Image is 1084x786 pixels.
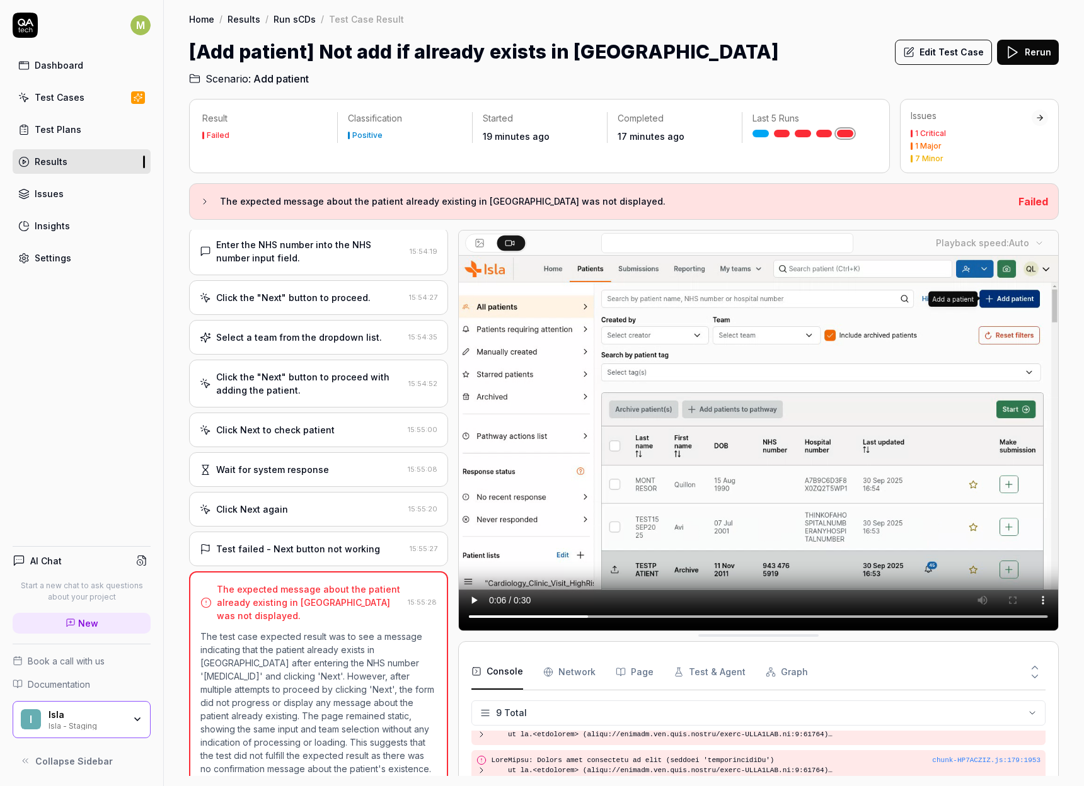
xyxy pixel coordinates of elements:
time: 15:55:28 [408,598,437,607]
time: 15:54:27 [409,293,437,302]
a: Documentation [13,678,151,691]
span: Add patient [253,71,309,86]
a: Issues [13,181,151,206]
div: / [265,13,268,25]
p: Result [202,112,327,125]
div: Positive [352,132,383,139]
p: Started [483,112,597,125]
span: Scenario: [203,71,251,86]
div: Playback speed: [936,236,1029,249]
pre: LoreMipsu: Dolors amet consectetu ad elit (seddoei 'temporincidiDu') ut la.<etdolorem> (aliqu://e... [492,755,933,776]
span: I [21,709,41,729]
span: New [78,617,98,630]
div: Issues [35,187,64,200]
button: Network [543,654,596,690]
button: Test & Agent [674,654,746,690]
div: Isla - Staging [49,720,124,730]
p: Last 5 Runs [752,112,867,125]
time: 15:55:08 [408,465,437,474]
h1: [Add patient] Not add if already exists in [GEOGRAPHIC_DATA] [189,38,779,66]
div: Test failed - Next button not working [216,542,380,555]
div: The expected message about the patient already existing in [GEOGRAPHIC_DATA] was not displayed. [217,583,403,622]
div: Click Next to check patient [216,423,335,436]
p: Completed [618,112,732,125]
div: Test Cases [35,91,84,104]
a: Test Cases [13,85,151,110]
button: Collapse Sidebar [13,748,151,773]
div: Dashboard [35,59,83,72]
div: Test Case Result [329,13,404,25]
button: Edit Test Case [895,40,992,65]
div: Test Plans [35,123,81,136]
div: 1 Major [915,142,942,150]
a: Book a call with us [13,654,151,668]
div: Enter the NHS number into the NHS number input field. [216,238,405,265]
div: chunk-HP7ACZIZ.js : 179 : 1953 [932,755,1041,766]
div: Insights [35,219,70,232]
a: Insights [13,214,151,238]
button: M [130,13,151,38]
a: Test Plans [13,117,151,142]
time: 15:55:00 [408,425,437,434]
p: The test case expected result was to see a message indicating that the patient already exists in ... [200,630,437,775]
time: 17 minutes ago [618,131,684,142]
div: Select a team from the dropdown list. [216,331,382,344]
div: Click Next again [216,503,288,516]
button: The expected message about the patient already existing in [GEOGRAPHIC_DATA] was not displayed. [200,194,1008,209]
div: Failed [207,132,229,139]
time: 19 minutes ago [483,131,550,142]
span: M [130,15,151,35]
a: Results [228,13,260,25]
a: New [13,613,151,634]
div: Wait for system response [216,463,329,476]
time: 15:55:27 [410,544,437,553]
div: Settings [35,251,71,265]
a: Settings [13,246,151,270]
a: Dashboard [13,53,151,77]
time: 15:54:52 [408,379,437,388]
span: Documentation [28,678,90,691]
a: Results [13,149,151,174]
span: Book a call with us [28,654,105,668]
h4: AI Chat [30,554,62,567]
p: Classification [348,112,462,125]
span: Collapse Sidebar [35,755,113,768]
div: Click the "Next" button to proceed. [216,291,371,304]
div: / [321,13,324,25]
button: Console [471,654,523,690]
h3: The expected message about the patient already existing in [GEOGRAPHIC_DATA] was not displayed. [220,194,1008,209]
div: Results [35,155,67,168]
button: IIslaIsla - Staging [13,701,151,739]
span: Failed [1018,195,1048,208]
div: Issues [911,110,1032,122]
button: Graph [766,654,808,690]
a: Home [189,13,214,25]
div: Click the "Next" button to proceed with adding the patient. [216,370,403,397]
a: Scenario:Add patient [189,71,309,86]
div: 7 Minor [915,155,943,162]
time: 15:55:20 [408,504,437,513]
p: Start a new chat to ask questions about your project [13,580,151,603]
button: chunk-HP7ACZIZ.js:179:1953 [932,755,1041,766]
button: Rerun [997,40,1059,65]
time: 15:54:35 [408,333,437,341]
time: 15:54:19 [410,247,437,256]
a: Run sCDs [274,13,316,25]
div: 1 Critical [915,130,946,137]
button: Page [616,654,654,690]
div: Isla [49,709,124,720]
div: / [219,13,222,25]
